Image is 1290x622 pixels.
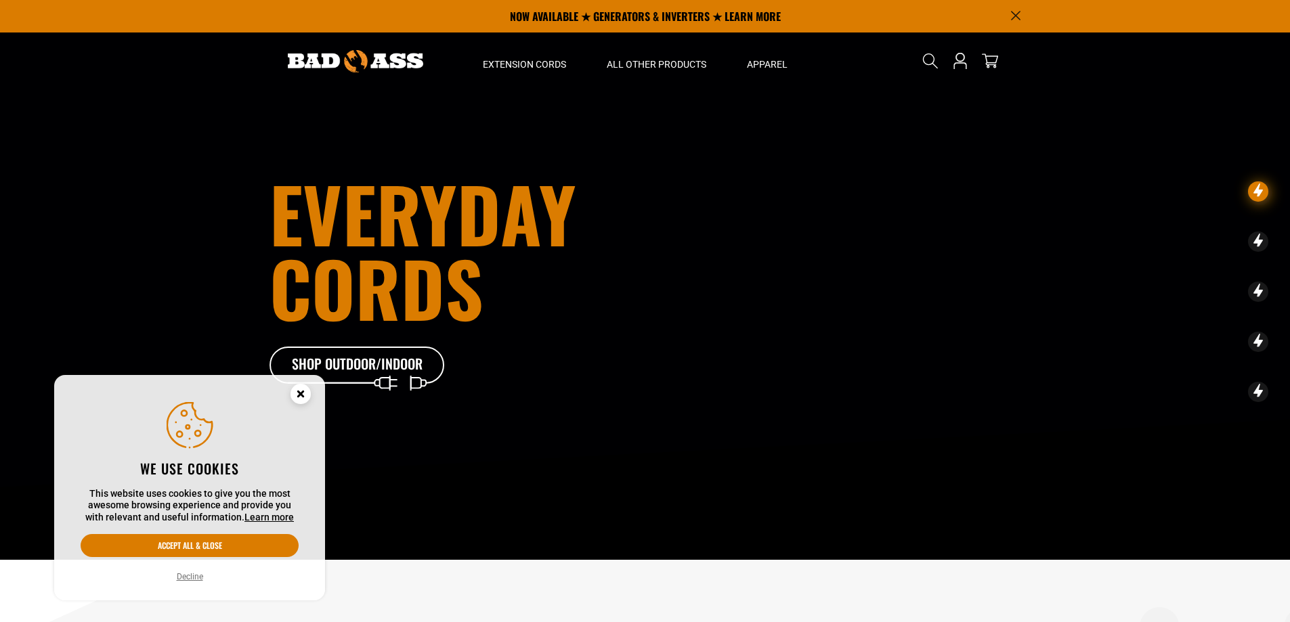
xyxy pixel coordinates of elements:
[244,512,294,523] a: Learn more
[54,375,325,601] aside: Cookie Consent
[173,570,207,583] button: Decline
[920,50,941,72] summary: Search
[288,50,423,72] img: Bad Ass Extension Cords
[727,32,808,89] summary: Apparel
[81,460,299,477] h2: We use cookies
[270,176,721,325] h1: Everyday cords
[586,32,727,89] summary: All Other Products
[483,58,566,70] span: Extension Cords
[270,347,446,384] a: Shop Outdoor/Indoor
[463,32,586,89] summary: Extension Cords
[747,58,788,70] span: Apparel
[81,534,299,557] button: Accept all & close
[607,58,706,70] span: All Other Products
[81,488,299,524] p: This website uses cookies to give you the most awesome browsing experience and provide you with r...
